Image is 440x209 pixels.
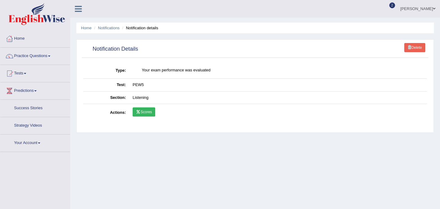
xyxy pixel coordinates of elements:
[129,63,427,79] td: Your exam performance was evaluated
[0,82,70,98] a: Predictions
[83,91,129,104] th: Section
[404,43,425,52] a: Delete
[0,117,70,132] a: Strategy Videos
[0,100,70,115] a: Success Stories
[0,65,70,80] a: Tests
[133,107,155,117] a: Scores
[121,25,158,31] li: Notification details
[81,26,92,30] a: Home
[0,48,70,63] a: Practice Questions
[129,91,427,104] td: Listening
[98,26,120,30] a: Notifications
[129,79,427,92] td: PEW5
[389,2,395,8] span: 2
[0,30,70,45] a: Home
[83,63,129,79] th: Type
[0,135,70,150] a: Your Account
[83,104,129,122] th: Actions
[83,45,138,54] h2: Notification Details
[83,79,129,92] th: Test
